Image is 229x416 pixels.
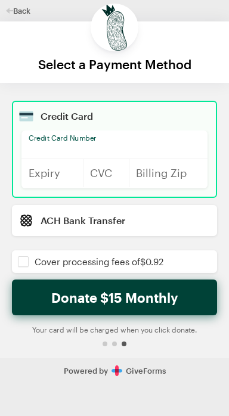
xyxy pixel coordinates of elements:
div: Select a Payment Method [11,57,218,71]
a: Secure DonationsPowered byGiveForms [64,365,166,376]
div: Your card will be charged when you click donate. [12,325,217,334]
iframe: Secure expiration date input frame [29,169,76,184]
button: Donate $15 Monthly [12,280,217,315]
iframe: Secure postal code input frame [136,169,200,184]
button: Back [6,5,30,17]
iframe: Secure CVC input frame [90,169,122,184]
div: Credit Card [41,111,208,121]
iframe: Secure card number input frame [29,141,200,156]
